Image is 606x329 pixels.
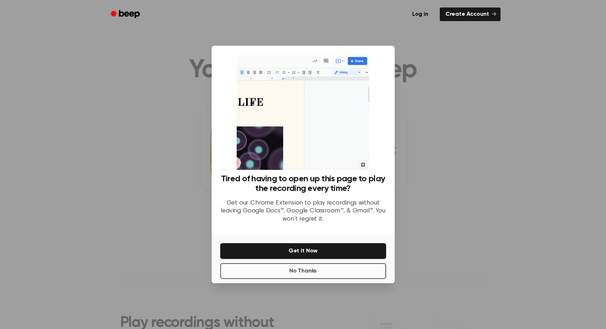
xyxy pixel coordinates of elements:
button: Get It Now [220,243,386,259]
a: Create Account [440,8,501,21]
p: Get our Chrome Extension to play recordings without leaving Google Docs™, Google Classroom™, & Gm... [220,199,386,224]
img: Beep extension in action [237,54,369,170]
button: No Thanks [220,263,386,279]
a: Beep [106,8,146,21]
a: Log in [405,6,435,23]
h3: Tired of having to open up this page to play the recording every time? [220,174,386,193]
